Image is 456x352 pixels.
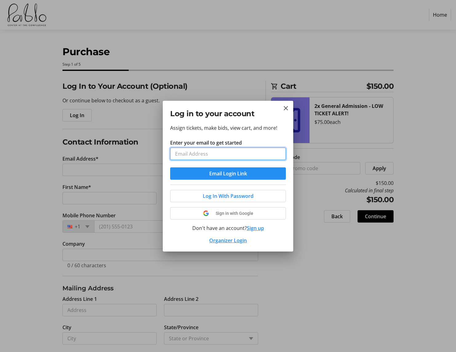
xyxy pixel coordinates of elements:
[209,170,247,177] span: Email Login Link
[170,124,286,132] p: Assign tickets, make bids, view cart, and more!
[170,139,242,146] label: Enter your email to get started
[170,167,286,180] button: Email Login Link
[170,224,286,232] div: Don't have an account?
[170,207,286,219] button: Sign in with Google
[282,104,290,112] button: Close
[170,190,286,202] button: Log In With Password
[170,148,286,160] input: Email Address
[216,211,253,216] span: Sign in with Google
[247,224,264,232] button: Sign up
[209,237,247,244] a: Organizer Login
[203,192,254,200] span: Log In With Password
[170,108,286,119] h2: Log in to your account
